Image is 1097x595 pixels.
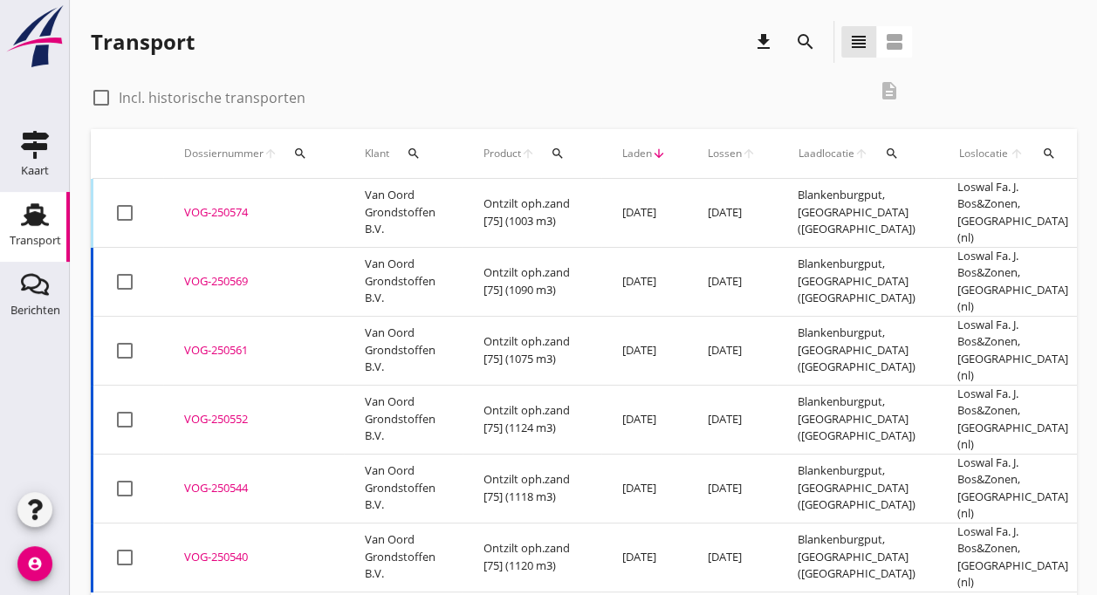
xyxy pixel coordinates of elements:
span: Loslocatie [957,146,1009,161]
td: [DATE] [687,179,777,248]
td: Blankenburgput, [GEOGRAPHIC_DATA] ([GEOGRAPHIC_DATA]) [777,247,936,316]
i: search [1042,147,1056,161]
i: arrow_downward [652,147,666,161]
td: Blankenburgput, [GEOGRAPHIC_DATA] ([GEOGRAPHIC_DATA]) [777,385,936,454]
td: Loswal Fa. J. Bos&Zonen, [GEOGRAPHIC_DATA] (nl) [936,179,1096,248]
div: Berichten [10,304,60,316]
td: [DATE] [601,454,687,523]
td: Van Oord Grondstoffen B.V. [344,247,463,316]
div: VOG-250561 [184,342,323,359]
td: Blankenburgput, [GEOGRAPHIC_DATA] ([GEOGRAPHIC_DATA]) [777,179,936,248]
td: Ontzilt oph.zand [75] (1003 m3) [463,179,601,248]
td: [DATE] [601,247,687,316]
td: Loswal Fa. J. Bos&Zonen, [GEOGRAPHIC_DATA] (nl) [936,454,1096,523]
div: VOG-250540 [184,549,323,566]
i: search [407,147,421,161]
td: Ontzilt oph.zand [75] (1124 m3) [463,385,601,454]
i: arrow_upward [1009,147,1025,161]
label: Incl. historische transporten [119,89,305,106]
td: Van Oord Grondstoffen B.V. [344,385,463,454]
td: Van Oord Grondstoffen B.V. [344,523,463,592]
div: VOG-250544 [184,480,323,497]
i: search [293,147,307,161]
td: Loswal Fa. J. Bos&Zonen, [GEOGRAPHIC_DATA] (nl) [936,316,1096,385]
td: Van Oord Grondstoffen B.V. [344,316,463,385]
div: Kaart [21,165,49,176]
span: Lossen [708,146,742,161]
td: Ontzilt oph.zand [75] (1118 m3) [463,454,601,523]
i: arrow_upward [264,147,278,161]
span: Laden [622,146,652,161]
span: Dossiernummer [184,146,264,161]
i: arrow_upward [854,147,869,161]
img: logo-small.a267ee39.svg [3,4,66,69]
td: Blankenburgput, [GEOGRAPHIC_DATA] ([GEOGRAPHIC_DATA]) [777,316,936,385]
td: Blankenburgput, [GEOGRAPHIC_DATA] ([GEOGRAPHIC_DATA]) [777,454,936,523]
td: Van Oord Grondstoffen B.V. [344,454,463,523]
td: Blankenburgput, [GEOGRAPHIC_DATA] ([GEOGRAPHIC_DATA]) [777,523,936,592]
div: Transport [10,235,61,246]
div: Klant [365,133,442,174]
td: [DATE] [687,247,777,316]
td: [DATE] [601,523,687,592]
td: [DATE] [601,385,687,454]
td: Loswal Fa. J. Bos&Zonen, [GEOGRAPHIC_DATA] (nl) [936,385,1096,454]
td: Ontzilt oph.zand [75] (1090 m3) [463,247,601,316]
td: [DATE] [687,523,777,592]
i: search [551,147,565,161]
div: VOG-250569 [184,273,323,291]
td: [DATE] [601,179,687,248]
td: [DATE] [687,454,777,523]
i: download [753,31,774,52]
td: Loswal Fa. J. Bos&Zonen, [GEOGRAPHIC_DATA] (nl) [936,247,1096,316]
i: arrow_upward [742,147,756,161]
span: Product [483,146,521,161]
div: VOG-250552 [184,411,323,428]
i: search [795,31,816,52]
td: Van Oord Grondstoffen B.V. [344,179,463,248]
td: Ontzilt oph.zand [75] (1075 m3) [463,316,601,385]
td: [DATE] [601,316,687,385]
i: view_headline [848,31,869,52]
div: VOG-250574 [184,204,323,222]
td: Ontzilt oph.zand [75] (1120 m3) [463,523,601,592]
td: [DATE] [687,385,777,454]
div: Transport [91,28,195,56]
i: search [885,147,899,161]
td: [DATE] [687,316,777,385]
i: account_circle [17,546,52,581]
i: arrow_upward [521,147,535,161]
td: Loswal Fa. J. Bos&Zonen, [GEOGRAPHIC_DATA] (nl) [936,523,1096,592]
i: view_agenda [884,31,905,52]
span: Laadlocatie [798,146,854,161]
